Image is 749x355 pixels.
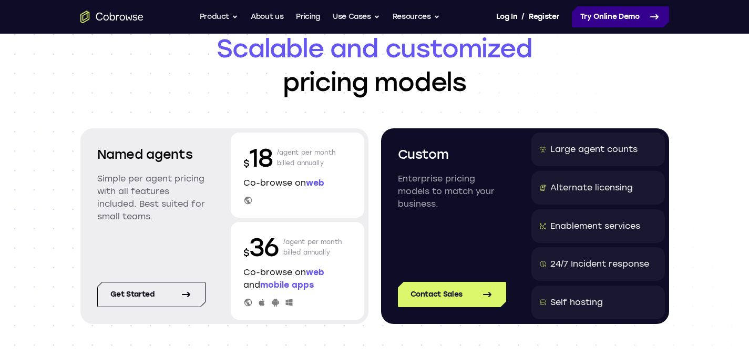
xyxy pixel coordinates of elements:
a: Log In [496,6,517,27]
span: Scalable and customized [80,32,669,65]
p: /agent per month billed annually [283,230,342,264]
button: Use Cases [333,6,380,27]
span: $ [243,247,250,259]
div: Enablement services [550,220,640,232]
div: Self hosting [550,296,603,309]
a: Pricing [296,6,320,27]
p: 36 [243,230,279,264]
a: Register [529,6,559,27]
div: Alternate licensing [550,181,633,194]
span: mobile apps [260,280,314,290]
p: Simple per agent pricing with all features included. Best suited for small teams. [97,173,206,223]
a: Go to the home page [80,11,143,23]
span: $ [243,158,250,169]
p: Co-browse on and [243,266,352,291]
a: Contact Sales [398,282,506,307]
h2: Named agents [97,145,206,164]
span: web [306,178,324,188]
div: 24/7 Incident response [550,258,649,270]
a: Try Online Demo [572,6,669,27]
p: Co-browse on [243,177,352,189]
div: Large agent counts [550,143,638,156]
h2: Custom [398,145,506,164]
p: /agent per month billed annually [277,141,336,175]
a: Get started [97,282,206,307]
button: Product [200,6,239,27]
span: / [521,11,525,23]
button: Resources [393,6,440,27]
h1: pricing models [80,32,669,99]
span: web [306,267,324,277]
p: Enterprise pricing models to match your business. [398,173,506,210]
p: 18 [243,141,273,175]
a: About us [251,6,283,27]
